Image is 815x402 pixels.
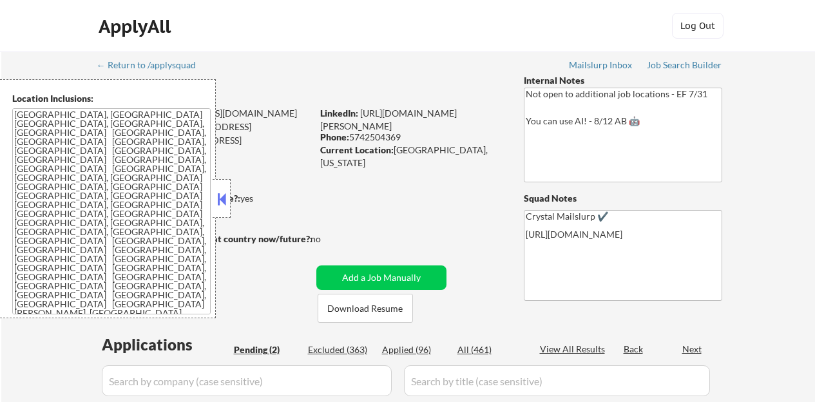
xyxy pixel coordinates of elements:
[404,365,710,396] input: Search by title (case sensitive)
[12,92,211,105] div: Location Inclusions:
[99,15,175,37] div: ApplyAll
[97,61,208,70] div: ← Return to /applysquad
[316,265,446,290] button: Add a Job Manually
[540,343,609,356] div: View All Results
[320,144,394,155] strong: Current Location:
[318,294,413,323] button: Download Resume
[102,337,229,352] div: Applications
[647,61,722,70] div: Job Search Builder
[320,108,457,131] a: [URL][DOMAIN_NAME][PERSON_NAME]
[320,131,503,144] div: 5742504369
[457,343,522,356] div: All (461)
[524,74,722,87] div: Internal Notes
[382,343,446,356] div: Applied (96)
[569,60,633,73] a: Mailslurp Inbox
[320,144,503,169] div: [GEOGRAPHIC_DATA], [US_STATE]
[102,365,392,396] input: Search by company (case sensitive)
[311,233,347,245] div: no
[234,343,298,356] div: Pending (2)
[320,131,349,142] strong: Phone:
[97,60,208,73] a: ← Return to /applysquad
[308,343,372,356] div: Excluded (363)
[569,61,633,70] div: Mailslurp Inbox
[682,343,703,356] div: Next
[320,108,358,119] strong: LinkedIn:
[672,13,724,39] button: Log Out
[524,192,722,205] div: Squad Notes
[647,60,722,73] a: Job Search Builder
[624,343,644,356] div: Back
